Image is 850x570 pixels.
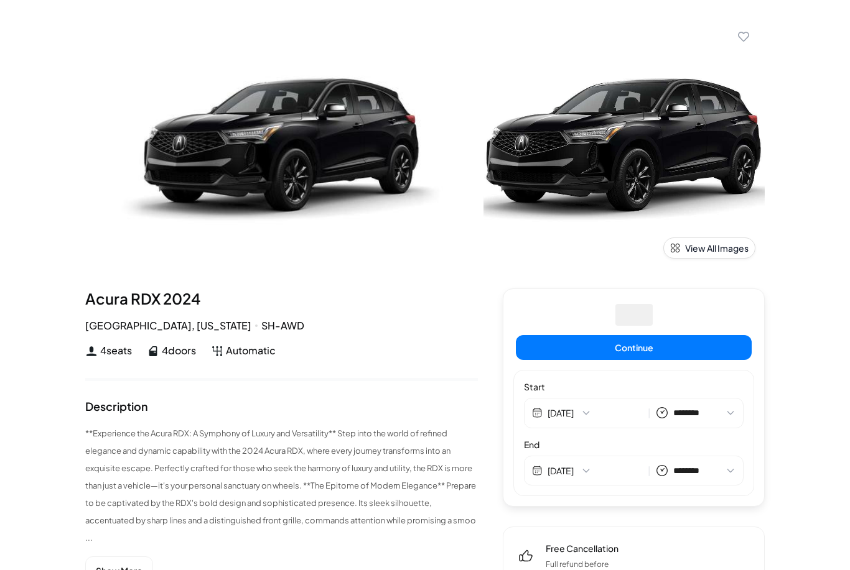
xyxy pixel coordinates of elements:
span: Automatic [226,343,276,358]
span: View All Images [685,242,749,254]
img: view-all [670,243,680,253]
button: [DATE] [548,464,643,477]
img: Car [85,15,479,264]
button: View All Images [663,237,755,259]
img: Car Image 1 [483,15,765,264]
img: free-cancel [518,548,533,563]
div: [GEOGRAPHIC_DATA], [US_STATE] SH-AWD [85,318,478,333]
div: Acura RDX 2024 [85,288,478,308]
span: 4 seats [100,343,132,358]
label: End [524,438,744,451]
div: Description [85,401,148,412]
span: 4 doors [162,343,196,358]
span: Free Cancellation [546,542,619,554]
p: Full refund before [546,559,619,569]
button: [DATE] [548,407,643,419]
label: Start [524,380,744,393]
button: Continue [516,335,752,360]
span: | [648,464,651,478]
button: Add to favorites [735,27,752,45]
p: **Experience the Acura RDX: A Symphony of Luxury and Versatility** Step into the world of refined... [85,425,478,546]
span: | [648,406,651,420]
